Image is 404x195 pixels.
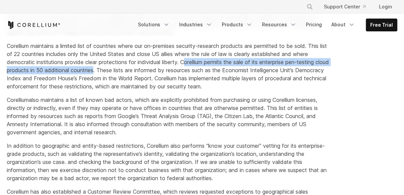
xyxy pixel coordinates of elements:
span: also maintains a list of known bad actors, which are explicitly prohibited from purchasing or usi... [7,96,318,136]
a: Industries [175,19,216,31]
span: In addition to geographic and entity-based restrictions, Corellium also performs “know your custo... [7,142,327,182]
a: Pricing [302,19,326,31]
a: Support Center [318,1,371,13]
span: Corellium maintains a limited list of countries where our on-premises security-research products ... [7,43,329,90]
a: About [327,19,359,31]
a: Solutions [134,19,174,31]
a: Resources [258,19,301,31]
button: Search [304,1,316,13]
a: Products [218,19,257,31]
a: Corellium Home [7,21,61,29]
a: Free Trial [366,19,397,31]
div: Navigation Menu [298,1,397,13]
div: Navigation Menu [134,19,397,31]
a: Login [374,1,397,13]
span: Corellium [7,96,29,103]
